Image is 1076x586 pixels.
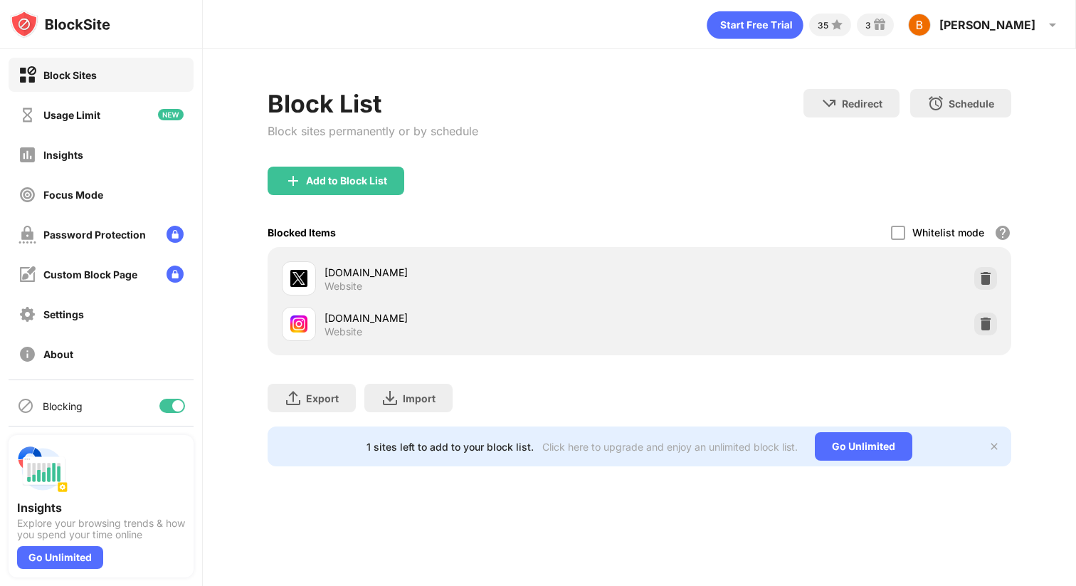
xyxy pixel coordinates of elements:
[865,20,871,31] div: 3
[707,11,803,39] div: animation
[815,432,912,461] div: Go Unlimited
[17,518,185,540] div: Explore your browsing trends & how you spend your time online
[19,266,36,283] img: customize-block-page-off.svg
[842,98,882,110] div: Redirect
[988,441,1000,452] img: x-button.svg
[17,397,34,414] img: blocking-icon.svg
[19,66,36,84] img: block-on.svg
[167,266,184,283] img: lock-menu.svg
[19,305,36,323] img: settings-off.svg
[43,308,84,320] div: Settings
[366,441,534,453] div: 1 sites left to add to your block list.
[43,69,97,81] div: Block Sites
[43,268,137,281] div: Custom Block Page
[908,14,931,36] img: ACg8ocLBv8xcjszIvwCyx6TF1aUWNYqNboq0dlxtJMSmD5IaXsmxIg=s96-c
[43,229,146,241] div: Password Protection
[43,149,83,161] div: Insights
[268,226,336,239] div: Blocked Items
[158,109,184,120] img: new-icon.svg
[43,348,73,360] div: About
[542,441,798,453] div: Click here to upgrade and enjoy an unlimited block list.
[167,226,184,243] img: lock-menu.svg
[43,109,100,121] div: Usage Limit
[19,345,36,363] img: about-off.svg
[325,325,362,338] div: Website
[912,226,984,239] div: Whitelist mode
[10,10,110,38] img: logo-blocksite.svg
[268,89,478,118] div: Block List
[939,18,1035,32] div: [PERSON_NAME]
[871,16,888,33] img: reward-small.svg
[268,124,478,138] div: Block sites permanently or by schedule
[290,315,307,333] img: favicons
[19,186,36,204] img: focus-off.svg
[43,400,83,412] div: Blocking
[290,270,307,287] img: favicons
[19,226,36,244] img: password-protection-off.svg
[325,280,362,293] div: Website
[325,310,640,325] div: [DOMAIN_NAME]
[828,16,845,33] img: points-small.svg
[19,106,36,124] img: time-usage-off.svg
[17,546,103,569] div: Go Unlimited
[306,175,387,187] div: Add to Block List
[818,20,828,31] div: 35
[17,501,185,515] div: Insights
[43,189,103,201] div: Focus Mode
[306,392,339,404] div: Export
[949,98,994,110] div: Schedule
[403,392,436,404] div: Import
[17,444,68,495] img: push-insights.svg
[325,265,640,280] div: [DOMAIN_NAME]
[19,146,36,164] img: insights-off.svg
